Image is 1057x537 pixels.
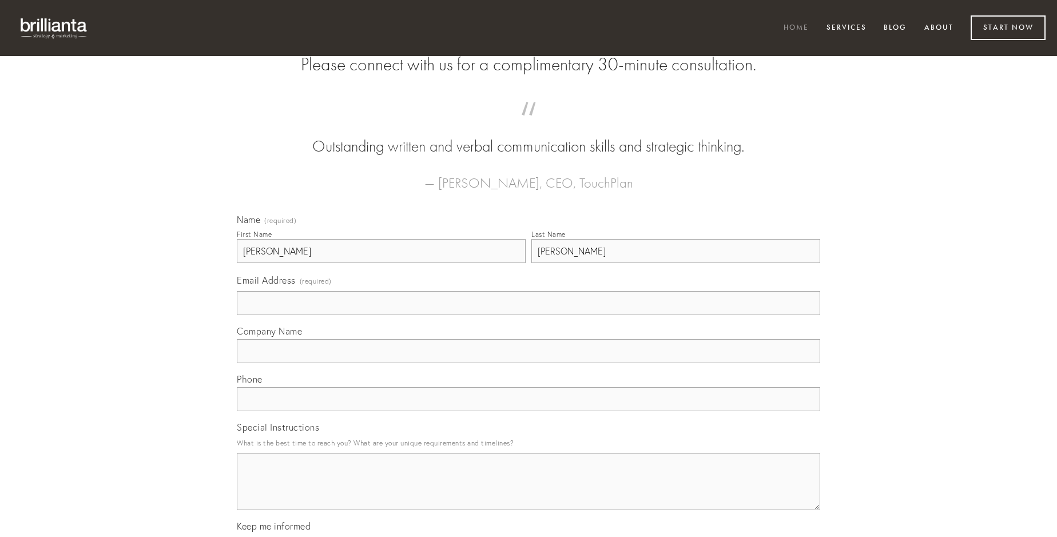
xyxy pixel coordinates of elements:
[255,158,802,194] figcaption: — [PERSON_NAME], CEO, TouchPlan
[11,11,97,45] img: brillianta - research, strategy, marketing
[237,230,272,238] div: First Name
[300,273,332,289] span: (required)
[237,520,311,532] span: Keep me informed
[776,19,816,38] a: Home
[237,325,302,337] span: Company Name
[255,113,802,158] blockquote: Outstanding written and verbal communication skills and strategic thinking.
[237,421,319,433] span: Special Instructions
[255,113,802,136] span: “
[237,214,260,225] span: Name
[917,19,961,38] a: About
[237,373,263,385] span: Phone
[971,15,1046,40] a: Start Now
[237,435,820,451] p: What is the best time to reach you? What are your unique requirements and timelines?
[264,217,296,224] span: (required)
[531,230,566,238] div: Last Name
[876,19,914,38] a: Blog
[819,19,874,38] a: Services
[237,275,296,286] span: Email Address
[237,54,820,75] h2: Please connect with us for a complimentary 30-minute consultation.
